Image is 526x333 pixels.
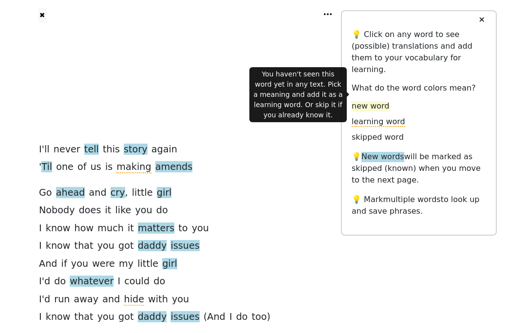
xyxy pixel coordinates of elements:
[472,11,490,29] button: ✕
[39,187,52,199] span: Go
[39,144,42,156] span: I
[89,187,107,199] span: and
[46,240,71,252] span: know
[156,204,168,217] span: do
[119,258,133,270] span: my
[138,222,174,235] span: matters
[97,311,114,323] span: you
[192,222,209,235] span: you
[249,67,347,122] div: You haven't seen this word yet in any text. Pick a meaning and add it as a learning word. Or skip...
[99,31,271,127] iframe: The Neighbourhood, Syd - Daddy Issues (Remix - Official Audio)
[117,276,120,288] span: I
[116,161,151,173] span: making
[41,161,52,173] span: Til
[39,204,75,217] span: Nobody
[75,311,94,323] span: that
[252,311,267,323] span: too
[383,195,441,204] span: multiple words
[97,222,124,235] span: much
[137,258,158,270] span: little
[118,240,133,252] span: got
[42,144,44,156] span: '
[46,222,71,235] span: know
[352,29,486,75] p: 💡 Click on any word to see (possible) translations and add them to your vocabulary for learning.
[39,311,42,323] span: I
[92,258,115,270] span: were
[138,311,167,323] span: daddy
[44,294,50,306] span: d
[148,294,168,306] span: with
[39,294,42,306] span: I
[44,276,50,288] span: d
[170,240,199,252] span: issues
[153,276,165,288] span: do
[74,294,99,306] span: away
[39,258,57,270] span: And
[103,144,120,156] span: this
[352,132,404,143] span: skipped word
[111,187,125,199] span: cry
[352,101,389,111] span: new word
[155,161,193,173] span: amends
[42,276,44,288] span: '
[56,161,74,173] span: one
[352,83,486,92] h6: What do the word colors mean?
[105,161,113,173] span: is
[172,294,189,306] span: you
[42,294,44,306] span: '
[54,276,66,288] span: do
[118,311,133,323] span: got
[207,311,225,323] span: And
[39,276,42,288] span: I
[39,240,42,252] span: I
[75,222,94,235] span: how
[71,258,88,270] span: you
[236,311,248,323] span: do
[124,276,150,288] span: could
[135,204,152,217] span: you
[91,161,101,173] span: us
[128,222,134,235] span: it
[38,8,46,23] button: ✖
[56,187,85,199] span: ahead
[125,187,128,199] span: ,
[124,294,144,306] span: hide
[267,311,271,323] span: )
[84,144,99,156] span: tell
[352,151,486,186] p: 💡 will be marked as skipped (known) when you move to the next page.
[162,258,177,270] span: girl
[102,294,120,306] span: and
[132,187,153,199] span: little
[124,144,148,156] span: story
[361,152,404,162] span: New words
[151,144,177,156] span: again
[54,144,80,156] span: never
[178,222,188,235] span: to
[138,240,167,252] span: daddy
[54,294,70,306] span: run
[39,222,42,235] span: I
[79,204,101,217] span: does
[61,258,67,270] span: if
[352,117,405,127] span: learning word
[157,187,172,199] span: girl
[39,161,41,173] span: '
[115,204,131,217] span: like
[46,311,71,323] span: know
[77,161,87,173] span: of
[229,311,232,323] span: I
[170,311,199,323] span: issues
[352,194,486,217] p: 💡 Mark to look up and save phrases.
[97,240,114,252] span: you
[105,204,112,217] span: it
[204,311,207,323] span: (
[75,240,94,252] span: that
[70,276,113,288] span: whatever
[44,144,50,156] span: ll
